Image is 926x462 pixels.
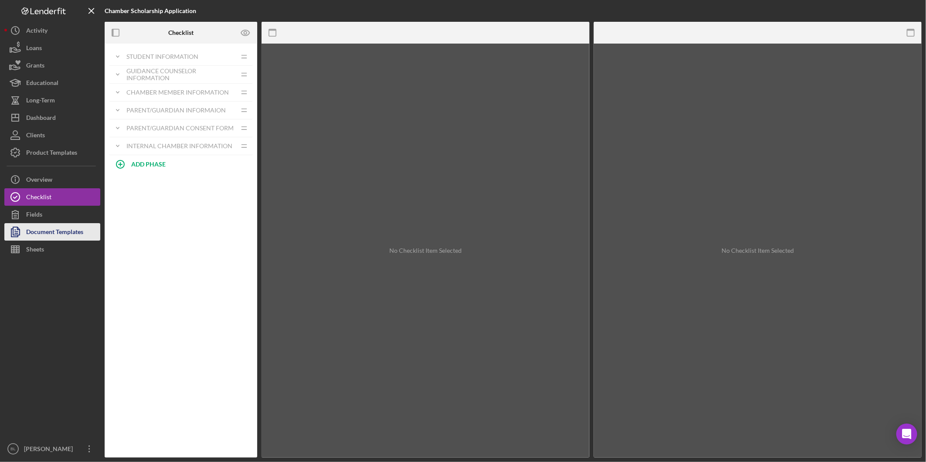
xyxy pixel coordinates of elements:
b: Checklist [168,29,194,36]
div: Open Intercom Messenger [896,424,917,445]
div: Chamber Member Information [126,89,235,96]
div: Clients [26,126,45,146]
button: Checklist [4,188,100,206]
b: Chamber Scholarship Application [105,7,196,14]
text: BL [10,447,16,452]
div: Sheets [26,241,44,260]
button: Clients [4,126,100,144]
button: Fields [4,206,100,223]
button: Dashboard [4,109,100,126]
button: Document Templates [4,223,100,241]
button: ADD PHASE [109,155,253,173]
div: Dashboard [26,109,56,129]
div: Long-Term [26,92,55,111]
div: Grants [26,57,44,76]
b: ADD PHASE [131,160,166,168]
div: Educational [26,74,58,94]
div: No Checklist Item Selected [722,247,794,254]
button: Overview [4,171,100,188]
div: Parent/Guardian Informaion [126,107,235,114]
div: Product Templates [26,144,77,163]
div: Fields [26,206,42,225]
div: No Checklist Item Selected [389,247,462,254]
button: BL[PERSON_NAME] [4,440,100,458]
div: Activity [26,22,48,41]
div: [PERSON_NAME] [22,440,78,460]
div: Checklist [26,188,51,208]
div: Guidance Counselor Information [126,68,235,82]
button: Loans [4,39,100,57]
div: Overview [26,171,52,190]
div: Internal Chamber Information [126,143,235,149]
div: Loans [26,39,42,59]
div: Document Templates [26,223,83,243]
div: Student Information [126,53,235,60]
button: Activity [4,22,100,39]
button: Grants [4,57,100,74]
button: Product Templates [4,144,100,161]
button: Long-Term [4,92,100,109]
div: Parent/Guardian Consent Form [126,125,235,132]
button: Educational [4,74,100,92]
button: Sheets [4,241,100,258]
